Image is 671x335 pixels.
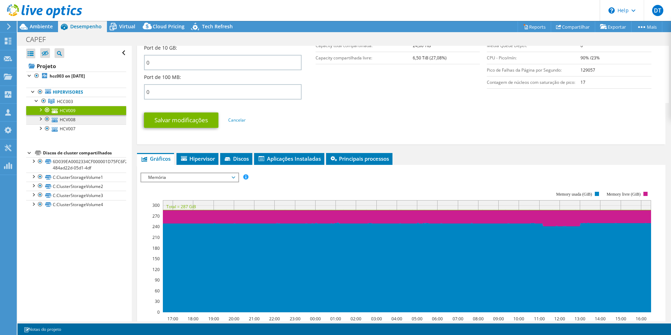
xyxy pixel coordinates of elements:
[30,23,53,30] span: Ambiente
[26,115,126,124] a: HCV008
[144,74,181,81] label: Port de 100 MB:
[636,316,647,322] text: 16:00
[453,316,463,322] text: 07:00
[580,43,583,49] b: 0
[229,316,239,322] text: 20:00
[155,277,160,283] text: 90
[208,316,219,322] text: 19:00
[26,191,126,200] a: C:ClusterStorageVolume3
[157,309,160,315] text: 0
[152,267,160,272] text: 120
[152,224,160,230] text: 240
[145,173,235,182] span: Memória
[26,97,126,106] a: HCC003
[391,316,402,322] text: 04:00
[155,298,160,304] text: 30
[595,316,606,322] text: 14:00
[269,316,280,322] text: 22:00
[290,316,301,322] text: 23:00
[152,245,160,251] text: 180
[518,21,551,32] a: Reports
[316,52,413,64] td: Capacity compartilhada livre:
[26,124,126,133] a: HCV007
[413,55,447,61] b: 6,50 TiB (27,08%)
[551,21,595,32] a: Compartilhar
[608,7,615,14] svg: \n
[26,72,126,81] a: hcc003 on [DATE]
[202,23,233,30] span: Tech Refresh
[50,73,85,79] b: hcc003 on [DATE]
[554,316,565,322] text: 12:00
[23,36,57,43] h1: CAPEF
[152,202,160,208] text: 300
[144,112,218,128] a: Salvar modificações
[153,23,185,30] span: Cloud Pricing
[556,192,592,197] text: Memory usada (GiB)
[26,157,126,173] a: 6D039EA0002334CF000001D75FC6F26B-484ad22d-05d1-4df
[140,155,171,162] span: Gráficos
[26,88,126,97] a: Hipervisores
[119,23,135,30] span: Virtual
[652,5,663,16] span: DT
[26,106,126,115] a: HCV009
[249,316,260,322] text: 21:00
[167,316,178,322] text: 17:00
[575,316,585,322] text: 13:00
[26,182,126,191] a: C:ClusterStorageVolume2
[607,192,641,197] text: Memory livre (GiB)
[513,316,524,322] text: 10:00
[155,288,160,294] text: 60
[330,316,341,322] text: 01:00
[310,316,321,322] text: 00:00
[487,52,580,64] td: CPU - Pico/mín:
[152,256,160,262] text: 150
[473,316,484,322] text: 08:00
[580,79,585,85] b: 17
[534,316,545,322] text: 11:00
[595,21,632,32] a: Exportar
[316,39,413,52] td: Capacity total compartilhada:
[412,316,423,322] text: 05:00
[152,213,160,219] text: 270
[631,21,662,32] a: Mais
[188,316,199,322] text: 18:00
[487,39,580,52] td: Média Queue Depth:
[152,234,160,240] text: 210
[487,76,580,88] td: Contagem de núcleos com saturação de pico:
[26,60,126,72] a: Projeto
[70,23,102,30] span: Desempenho
[330,155,389,162] span: Principais processos
[19,325,66,334] a: Notas do projeto
[351,316,361,322] text: 02:00
[432,316,443,322] text: 06:00
[258,155,321,162] span: Aplicações Instaladas
[371,316,382,322] text: 03:00
[224,155,249,162] span: Discos
[580,55,600,61] b: 90% /23%
[487,64,580,76] td: Pico de Falhas da Página por Segundo:
[57,99,73,104] span: HCC003
[26,200,126,209] a: C:ClusterStorageVolume4
[228,117,246,123] a: Cancelar
[166,204,196,210] text: Total = 287 GiB
[180,155,215,162] span: Hipervisor
[413,43,431,49] b: 24,00 TiB
[43,149,126,157] div: Discos de cluster compartilhados
[144,44,177,51] label: Port de 10 GB:
[580,67,595,73] b: 129057
[493,316,504,322] text: 09:00
[615,316,626,322] text: 15:00
[26,173,126,182] a: C:ClusterStorageVolume1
